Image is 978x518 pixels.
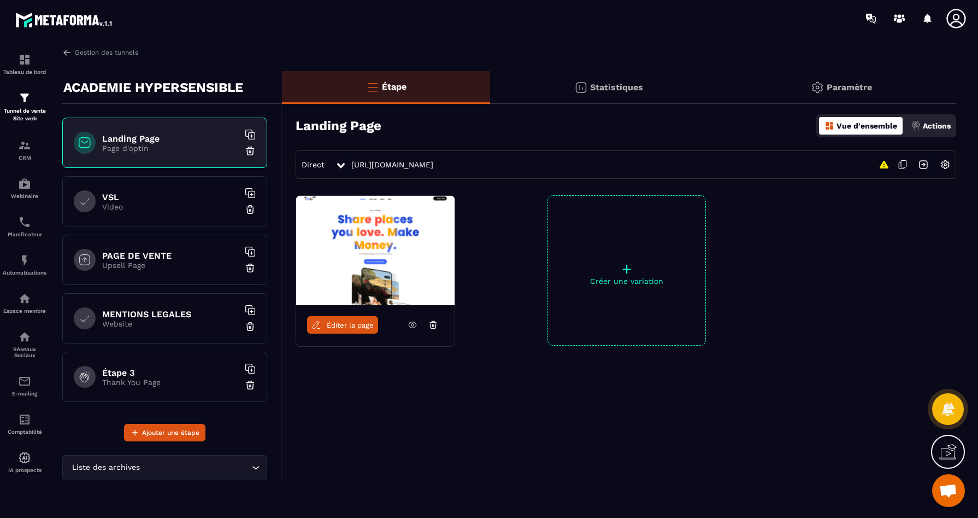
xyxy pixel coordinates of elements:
[913,154,934,175] img: arrow-next.bcc2205e.svg
[3,391,46,397] p: E-mailing
[18,413,31,426] img: accountant
[245,321,256,332] img: trash
[3,405,46,443] a: accountantaccountantComptabilité
[18,330,31,344] img: social-network
[102,192,239,202] h6: VSL
[18,53,31,66] img: formation
[3,270,46,276] p: Automatisations
[102,368,239,378] h6: Étape 3
[307,316,378,334] a: Éditer la page
[3,69,46,75] p: Tableau de bord
[351,160,433,169] a: [URL][DOMAIN_NAME]
[15,10,114,30] img: logo
[327,321,374,329] span: Éditer la page
[62,455,267,480] div: Search for option
[3,308,46,314] p: Espace membre
[18,292,31,305] img: automations
[3,155,46,161] p: CRM
[18,451,31,464] img: automations
[18,91,31,104] img: formation
[62,48,138,57] a: Gestion des tunnels
[3,45,46,83] a: formationformationTableau de bord
[366,80,379,94] img: bars-o.4a397970.svg
[18,375,31,388] img: email
[3,246,46,284] a: automationsautomationsAutomatisations
[142,462,249,474] input: Search for option
[811,81,824,94] img: setting-gr.5f69749f.svg
[102,133,239,144] h6: Landing Page
[18,254,31,267] img: automations
[102,202,239,211] p: Video
[102,378,239,387] p: Thank You Page
[62,48,72,57] img: arrow
[63,77,243,98] p: ACADEMIE HYPERSENSIBLE
[102,251,239,261] h6: PAGE DE VENTE
[3,169,46,207] a: automationsautomationsWebinaire
[3,467,46,473] p: IA prospects
[548,261,705,277] p: +
[548,277,705,286] p: Créer une variation
[382,82,406,92] p: Étape
[3,231,46,237] p: Planificateur
[827,82,872,92] p: Paramètre
[590,82,643,92] p: Statistiques
[69,462,142,474] span: Liste des archives
[245,204,256,215] img: trash
[124,424,205,441] button: Ajouter une étape
[3,193,46,199] p: Webinaire
[3,429,46,435] p: Comptabilité
[574,81,587,94] img: stats.20deebd0.svg
[3,366,46,405] a: emailemailE-mailing
[923,121,951,130] p: Actions
[18,216,31,229] img: scheduler
[3,346,46,358] p: Réseaux Sociaux
[3,107,46,123] p: Tunnel de vente Site web
[3,131,46,169] a: formationformationCRM
[3,322,46,366] a: social-networksocial-networkRéseaux Sociaux
[245,380,256,391] img: trash
[3,284,46,322] a: automationsautomationsEspace membre
[3,207,46,246] a: schedulerschedulerPlanificateur
[18,177,31,190] img: automations
[935,154,956,175] img: setting-w.858f3a88.svg
[932,474,965,507] a: Ouvrir le chat
[142,427,199,438] span: Ajouter une étape
[296,196,455,305] img: image
[102,319,239,328] p: Website
[18,139,31,152] img: formation
[911,121,921,131] img: actions.d6e523a2.png
[296,118,381,133] h3: Landing Page
[245,263,256,273] img: trash
[245,145,256,156] img: trash
[3,83,46,131] a: formationformationTunnel de vente Site web
[102,261,239,270] p: Upsell Page
[102,309,239,319] h6: MENTIONS LEGALES
[824,121,834,131] img: dashboard-orange.40269519.svg
[102,144,239,153] p: Page d'optin
[836,121,897,130] p: Vue d'ensemble
[302,160,325,169] span: Direct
